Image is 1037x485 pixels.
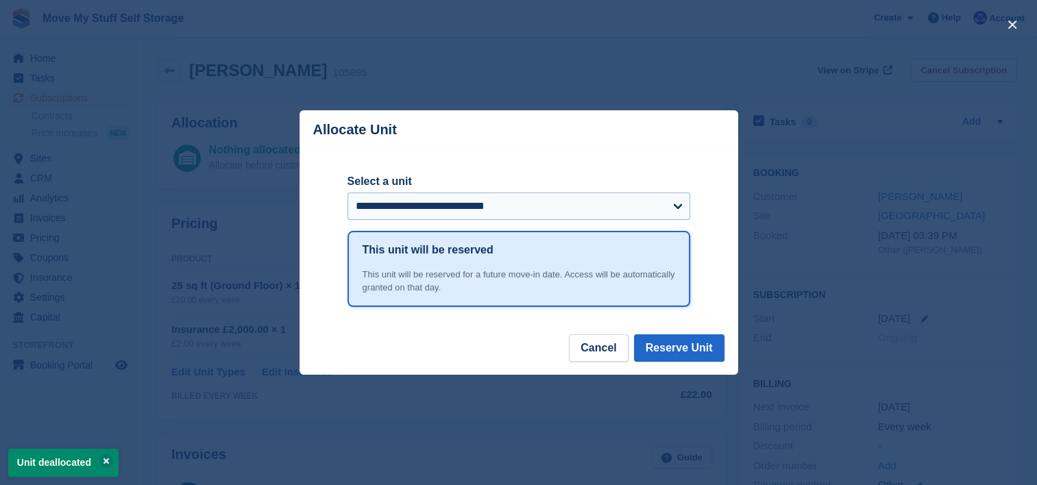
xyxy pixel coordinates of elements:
[313,122,397,138] p: Allocate Unit
[569,334,628,362] button: Cancel
[363,268,675,295] div: This unit will be reserved for a future move-in date. Access will be automatically granted on tha...
[363,242,493,258] h1: This unit will be reserved
[634,334,724,362] button: Reserve Unit
[8,449,119,477] p: Unit deallocated
[347,173,690,190] label: Select a unit
[1001,14,1023,36] button: close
